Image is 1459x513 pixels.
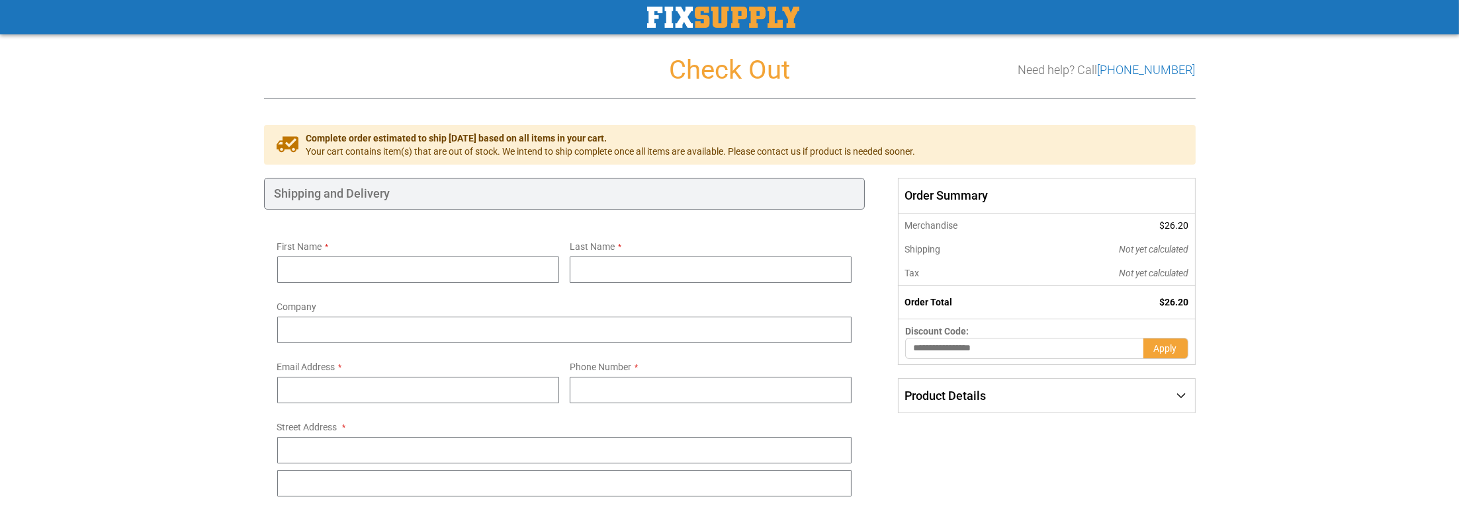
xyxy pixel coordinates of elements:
[1120,268,1189,278] span: Not yet calculated
[1160,297,1189,307] span: $26.20
[905,244,940,255] span: Shipping
[905,297,952,307] strong: Order Total
[905,389,986,403] span: Product Details
[1160,220,1189,231] span: $26.20
[898,178,1195,214] span: Order Summary
[264,56,1196,85] h1: Check Out
[264,178,865,210] div: Shipping and Delivery
[1154,343,1177,354] span: Apply
[1120,244,1189,255] span: Not yet calculated
[647,7,799,28] img: Fix Industrial Supply
[1143,338,1188,359] button: Apply
[1018,63,1196,77] h3: Need help? Call
[306,132,916,145] span: Complete order estimated to ship [DATE] based on all items in your cart.
[905,326,969,336] span: Discount Code:
[277,422,337,432] span: Street Address
[277,301,317,312] span: Company
[899,214,1030,237] th: Merchandise
[570,241,615,252] span: Last Name
[647,7,799,28] a: store logo
[306,145,916,158] span: Your cart contains item(s) that are out of stock. We intend to ship complete once all items are a...
[277,362,335,372] span: Email Address
[570,362,631,372] span: Phone Number
[277,241,322,252] span: First Name
[1098,63,1196,77] a: [PHONE_NUMBER]
[899,261,1030,286] th: Tax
